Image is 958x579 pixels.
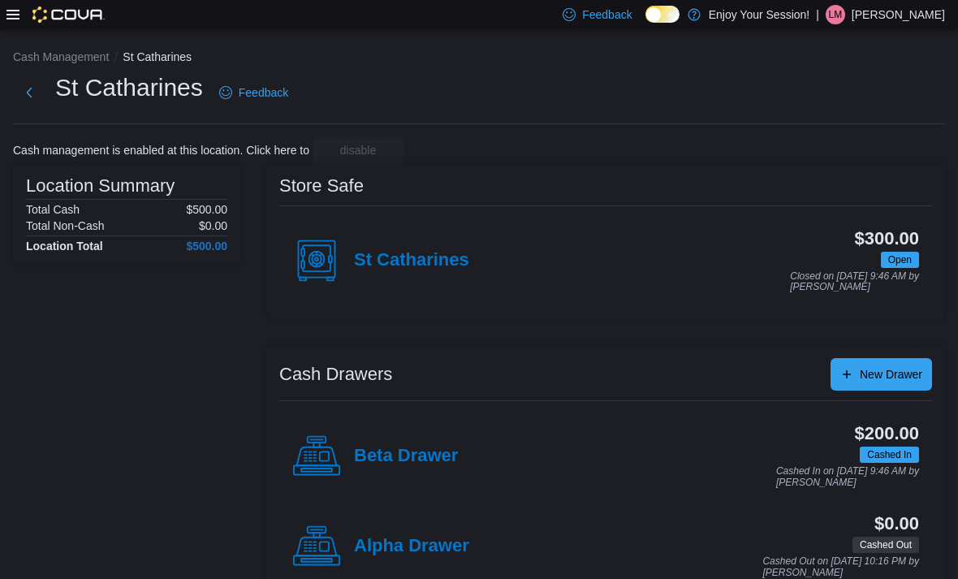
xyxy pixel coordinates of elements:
[816,5,819,24] p: |
[239,84,288,101] span: Feedback
[55,71,203,104] h1: St Catharines
[340,142,376,158] span: disable
[831,358,932,391] button: New Drawer
[860,366,922,382] span: New Drawer
[855,229,919,248] h3: $300.00
[881,252,919,268] span: Open
[645,6,680,23] input: Dark Mode
[888,253,912,267] span: Open
[199,219,227,232] p: $0.00
[354,536,469,557] h4: Alpha Drawer
[776,466,919,488] p: Cashed In on [DATE] 9:46 AM by [PERSON_NAME]
[852,5,945,24] p: [PERSON_NAME]
[123,50,192,63] button: St Catharines
[852,537,919,553] span: Cashed Out
[26,176,175,196] h3: Location Summary
[354,250,469,271] h4: St Catharines
[186,240,227,253] h4: $500.00
[860,538,912,552] span: Cashed Out
[855,424,919,443] h3: $200.00
[867,447,912,462] span: Cashed In
[13,49,945,68] nav: An example of EuiBreadcrumbs
[26,203,80,216] h6: Total Cash
[874,514,919,534] h3: $0.00
[826,5,845,24] div: Leia Mahoney
[13,76,45,109] button: Next
[26,240,103,253] h4: Location Total
[829,5,843,24] span: LM
[186,203,227,216] p: $500.00
[213,76,295,109] a: Feedback
[709,5,810,24] p: Enjoy Your Session!
[279,365,392,384] h3: Cash Drawers
[645,23,646,24] span: Dark Mode
[32,6,105,23] img: Cova
[13,50,109,63] button: Cash Management
[26,219,105,232] h6: Total Non-Cash
[279,176,364,196] h3: Store Safe
[354,446,458,467] h4: Beta Drawer
[790,271,919,293] p: Closed on [DATE] 9:46 AM by [PERSON_NAME]
[860,447,919,463] span: Cashed In
[313,137,403,163] button: disable
[762,556,919,578] p: Cashed Out on [DATE] 10:16 PM by [PERSON_NAME]
[582,6,632,23] span: Feedback
[13,144,309,157] p: Cash management is enabled at this location. Click here to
